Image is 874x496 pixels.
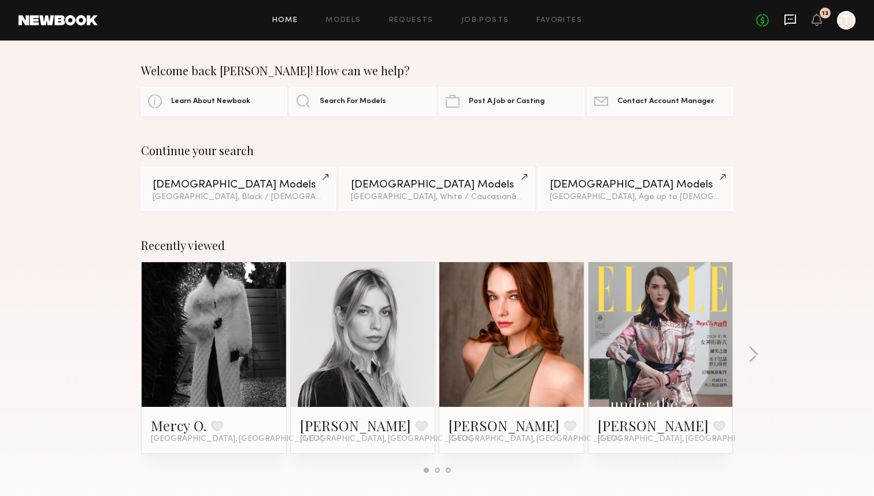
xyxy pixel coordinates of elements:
[461,17,509,24] a: Job Posts
[171,98,250,105] span: Learn About Newbook
[598,435,770,444] span: [GEOGRAPHIC_DATA], [GEOGRAPHIC_DATA]
[512,193,561,201] span: & 1 other filter
[153,179,324,190] div: [DEMOGRAPHIC_DATA] Models
[617,98,714,105] span: Contact Account Manager
[469,98,545,105] span: Post A Job or Casting
[153,193,324,201] div: [GEOGRAPHIC_DATA], Black / [DEMOGRAPHIC_DATA]
[351,193,523,201] div: [GEOGRAPHIC_DATA], White / Caucasian
[538,167,733,211] a: [DEMOGRAPHIC_DATA] Models[GEOGRAPHIC_DATA], Age up to [DEMOGRAPHIC_DATA].
[141,64,733,78] div: Welcome back [PERSON_NAME]! How can we help?
[449,435,621,444] span: [GEOGRAPHIC_DATA], [GEOGRAPHIC_DATA]
[339,167,534,211] a: [DEMOGRAPHIC_DATA] Models[GEOGRAPHIC_DATA], White / Caucasian&1other filter
[141,87,287,116] a: Learn About Newbook
[300,416,411,435] a: [PERSON_NAME]
[272,17,298,24] a: Home
[141,144,733,157] div: Continue your search
[822,10,828,17] div: 13
[449,416,560,435] a: [PERSON_NAME]
[439,87,584,116] a: Post A Job or Casting
[550,179,721,190] div: [DEMOGRAPHIC_DATA] Models
[290,87,435,116] a: Search For Models
[320,98,386,105] span: Search For Models
[550,193,721,201] div: [GEOGRAPHIC_DATA], Age up to [DEMOGRAPHIC_DATA].
[389,17,434,24] a: Requests
[141,238,733,252] div: Recently viewed
[151,416,206,435] a: Mercy O.
[351,179,523,190] div: [DEMOGRAPHIC_DATA] Models
[598,416,709,435] a: [PERSON_NAME]
[151,435,323,444] span: [GEOGRAPHIC_DATA], [GEOGRAPHIC_DATA]
[587,87,733,116] a: Contact Account Manager
[325,17,361,24] a: Models
[141,167,336,211] a: [DEMOGRAPHIC_DATA] Models[GEOGRAPHIC_DATA], Black / [DEMOGRAPHIC_DATA]
[536,17,582,24] a: Favorites
[300,435,472,444] span: [GEOGRAPHIC_DATA], [GEOGRAPHIC_DATA]
[837,11,856,30] a: T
